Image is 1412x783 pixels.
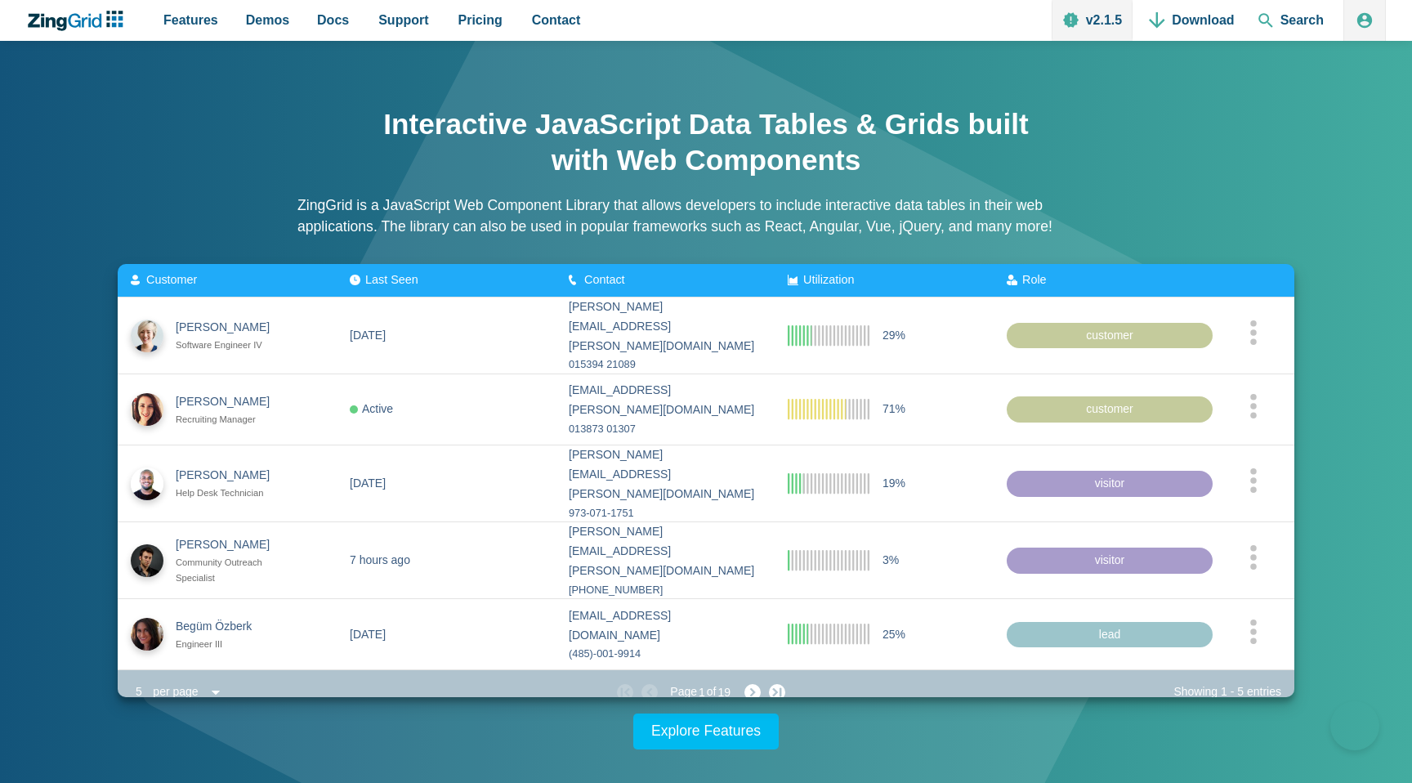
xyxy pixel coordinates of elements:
div: Help Desk Technician [176,485,284,501]
zg-button: prevpage [641,684,666,700]
span: Demos [246,9,289,31]
span: 25% [882,624,905,644]
zg-button: nextpage [736,684,761,700]
span: Support [378,9,428,31]
span: of [707,682,717,702]
a: Explore Features [633,714,779,749]
div: [PERSON_NAME] [176,392,284,412]
div: [EMAIL_ADDRESS][PERSON_NAME][DOMAIN_NAME] [569,381,762,420]
span: Pricing [458,9,503,31]
span: Last Seen [365,273,418,286]
div: Recruiting Manager [176,411,284,427]
zg-button: firstpage [617,684,633,700]
zg-button: lastpage [769,684,785,700]
span: Contact [532,9,581,31]
span: Features [163,9,218,31]
div: 7 hours ago [350,551,410,570]
div: [EMAIL_ADDRESS][DOMAIN_NAME] [569,606,762,646]
h1: Interactive JavaScript Data Tables & Grids built with Web Components [379,106,1033,178]
iframe: Help Scout Beacon - Open [1330,701,1379,750]
div: [PERSON_NAME] [176,318,284,338]
span: 3% [882,551,899,570]
div: Active [350,400,393,419]
div: [PHONE_NUMBER] [569,580,762,598]
span: Customer [146,273,197,286]
div: Software Engineer IV [176,338,284,353]
div: customer [1007,322,1213,348]
div: [DATE] [350,474,386,494]
div: Engineer III [176,637,284,652]
div: [DATE] [350,624,386,644]
span: 29% [882,325,905,345]
div: Community Outreach Specialist [176,554,284,585]
span: 71% [882,400,905,419]
span: 19% [882,474,905,494]
div: visitor [1007,471,1213,497]
span: Utilization [803,273,854,286]
div: Showing - entries [1173,682,1281,702]
span: Page [670,682,697,702]
div: 973-071-1751 [569,503,762,521]
span: Contact [584,273,625,286]
span: Role [1022,273,1047,286]
p: ZingGrid is a JavaScript Web Component Library that allows developers to include interactive data... [297,195,1115,238]
div: 015394 21089 [569,356,762,374]
span: Docs [317,9,349,31]
zg-text: 19 [718,688,731,697]
div: [PERSON_NAME][EMAIL_ADDRESS][PERSON_NAME][DOMAIN_NAME] [569,298,762,356]
zg-text: 1 [699,688,705,697]
div: [PERSON_NAME][EMAIL_ADDRESS][PERSON_NAME][DOMAIN_NAME] [569,522,762,580]
zg-text: 5 [1234,685,1247,698]
a: ZingChart Logo. Click to return to the homepage [26,11,132,31]
div: lead [1007,621,1213,647]
div: (485)-001-9914 [569,645,762,663]
div: visitor [1007,548,1213,574]
div: 013873 01307 [569,420,762,438]
zg-text: 1 [1218,685,1231,698]
div: 5 [131,681,147,704]
div: Begüm Özberk [176,617,284,637]
div: [DATE] [350,325,386,345]
div: [PERSON_NAME][EMAIL_ADDRESS][PERSON_NAME][DOMAIN_NAME] [569,445,762,503]
div: customer [1007,396,1213,423]
div: per page [147,681,204,704]
div: [PERSON_NAME] [176,535,284,555]
div: [PERSON_NAME] [176,466,284,485]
